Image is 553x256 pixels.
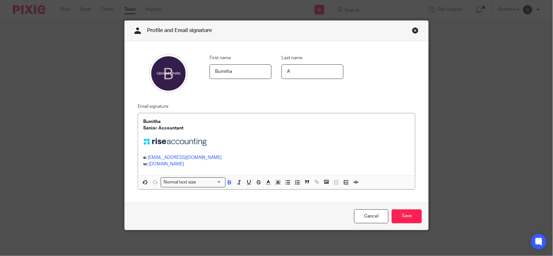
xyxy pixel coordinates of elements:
[210,55,231,61] label: First name
[161,177,225,187] div: Search for option
[148,155,222,160] a: [EMAIL_ADDRESS][DOMAIN_NAME]
[143,126,183,130] strong: Senior Accountant
[392,209,422,223] input: Save
[143,162,148,166] strong: w:
[143,155,147,160] strong: e:
[282,55,303,61] label: Last name
[354,209,388,223] a: Cancel
[198,179,222,186] input: Search for option
[143,138,208,146] img: Image
[149,162,184,166] a: [DOMAIN_NAME]
[412,27,419,36] a: Close this dialog window
[143,119,161,124] strong: Bumitha
[138,103,168,110] label: Email signature
[147,28,212,33] span: Profile and Email signature
[162,179,198,186] span: Normal text size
